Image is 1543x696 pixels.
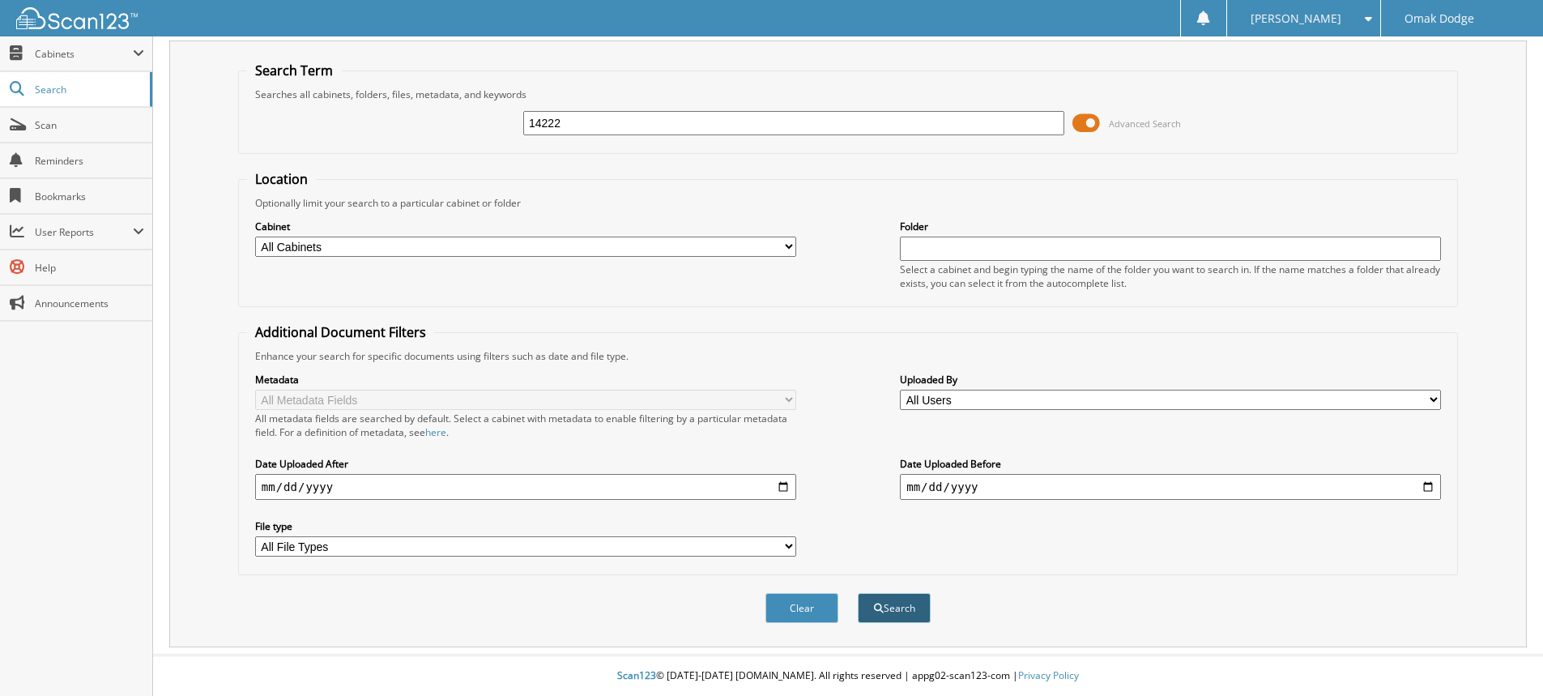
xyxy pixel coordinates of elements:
[35,154,144,168] span: Reminders
[255,412,796,439] div: All metadata fields are searched by default. Select a cabinet with metadata to enable filtering b...
[35,190,144,203] span: Bookmarks
[255,373,796,386] label: Metadata
[255,519,796,533] label: File type
[900,457,1441,471] label: Date Uploaded Before
[16,7,138,29] img: scan123-logo-white.svg
[900,220,1441,233] label: Folder
[900,474,1441,500] input: end
[858,593,931,623] button: Search
[35,83,142,96] span: Search
[153,656,1543,696] div: © [DATE]-[DATE] [DOMAIN_NAME]. All rights reserved | appg02-scan123-com |
[255,457,796,471] label: Date Uploaded After
[617,668,656,682] span: Scan123
[35,261,144,275] span: Help
[1109,117,1181,130] span: Advanced Search
[900,373,1441,386] label: Uploaded By
[765,593,838,623] button: Clear
[247,323,434,341] legend: Additional Document Filters
[1404,14,1474,23] span: Omak Dodge
[255,474,796,500] input: start
[900,263,1441,290] div: Select a cabinet and begin typing the name of the folder you want to search in. If the name match...
[35,47,133,61] span: Cabinets
[247,62,341,79] legend: Search Term
[247,88,1449,101] div: Searches all cabinets, folders, files, metadata, and keywords
[1462,618,1543,696] iframe: Chat Widget
[247,170,316,188] legend: Location
[255,220,796,233] label: Cabinet
[1251,14,1341,23] span: [PERSON_NAME]
[35,225,133,239] span: User Reports
[425,425,446,439] a: here
[247,196,1449,210] div: Optionally limit your search to a particular cabinet or folder
[35,118,144,132] span: Scan
[1018,668,1079,682] a: Privacy Policy
[35,297,144,310] span: Announcements
[247,349,1449,363] div: Enhance your search for specific documents using filters such as date and file type.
